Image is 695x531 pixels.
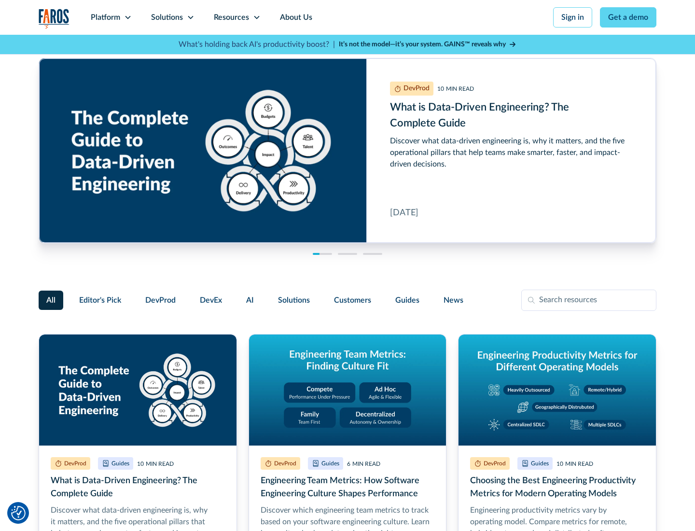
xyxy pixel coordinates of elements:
[11,506,26,520] button: Cookie Settings
[459,335,656,446] img: Graphic titled 'Engineering productivity metrics for different operating models' showing five mod...
[39,335,236,446] img: Graphic titled 'The Complete Guide to Data-Driven Engineering' showing five pillars around a cent...
[39,290,656,311] form: Filter Form
[179,39,335,50] p: What's holding back AI's productivity boost? |
[521,290,656,311] input: Search resources
[39,58,656,243] div: cms-link
[278,294,310,306] span: Solutions
[151,12,183,23] div: Solutions
[339,41,506,48] strong: It’s not the model—it’s your system. GAINS™ reveals why
[444,294,463,306] span: News
[145,294,176,306] span: DevProd
[79,294,121,306] span: Editor's Pick
[246,294,254,306] span: AI
[214,12,249,23] div: Resources
[600,7,656,28] a: Get a demo
[395,294,419,306] span: Guides
[39,9,69,28] img: Logo of the analytics and reporting company Faros.
[11,506,26,520] img: Revisit consent button
[334,294,371,306] span: Customers
[339,40,516,50] a: It’s not the model—it’s your system. GAINS™ reveals why
[91,12,120,23] div: Platform
[553,7,592,28] a: Sign in
[46,294,56,306] span: All
[200,294,222,306] span: DevEx
[39,9,69,28] a: home
[249,335,446,446] img: Graphic titled 'Engineering Team Metrics: Finding Culture Fit' with four cultural models: Compete...
[39,58,656,243] a: What is Data-Driven Engineering? The Complete Guide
